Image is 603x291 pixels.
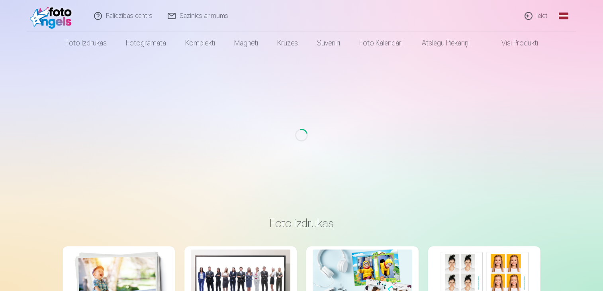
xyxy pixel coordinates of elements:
a: Krūzes [268,32,307,54]
a: Foto kalendāri [350,32,412,54]
a: Magnēti [225,32,268,54]
a: Visi produkti [479,32,548,54]
a: Suvenīri [307,32,350,54]
a: Atslēgu piekariņi [412,32,479,54]
a: Foto izdrukas [56,32,116,54]
img: /fa1 [30,3,76,29]
h3: Foto izdrukas [69,216,534,230]
a: Fotogrāmata [116,32,176,54]
a: Komplekti [176,32,225,54]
